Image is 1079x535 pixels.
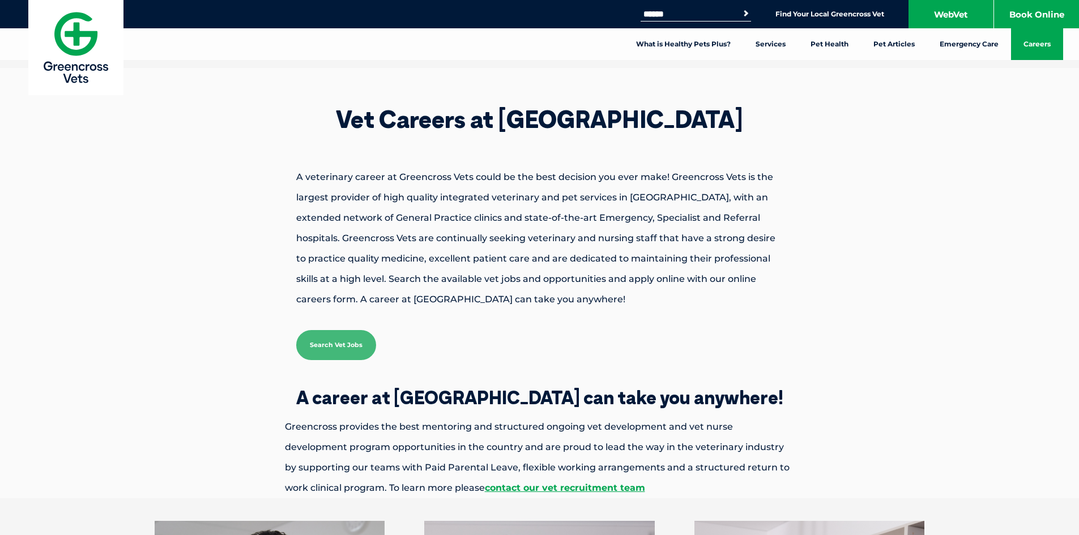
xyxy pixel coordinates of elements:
[861,28,927,60] a: Pet Articles
[485,482,645,493] a: contact our vet recruitment team
[798,28,861,60] a: Pet Health
[740,8,752,19] button: Search
[624,28,743,60] a: What is Healthy Pets Plus?
[1011,28,1063,60] a: Careers
[775,10,884,19] a: Find Your Local Greencross Vet
[927,28,1011,60] a: Emergency Care
[743,28,798,60] a: Services
[257,108,823,131] h1: Vet Careers at [GEOGRAPHIC_DATA]
[245,388,834,406] h2: A career at [GEOGRAPHIC_DATA] can take you anywhere!
[245,417,834,498] p: Greencross provides the best mentoring and structured ongoing vet development and vet nurse devel...
[257,167,823,310] p: A veterinary career at Greencross Vets could be the best decision you ever make! Greencross Vets ...
[296,330,376,360] a: Search Vet Jobs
